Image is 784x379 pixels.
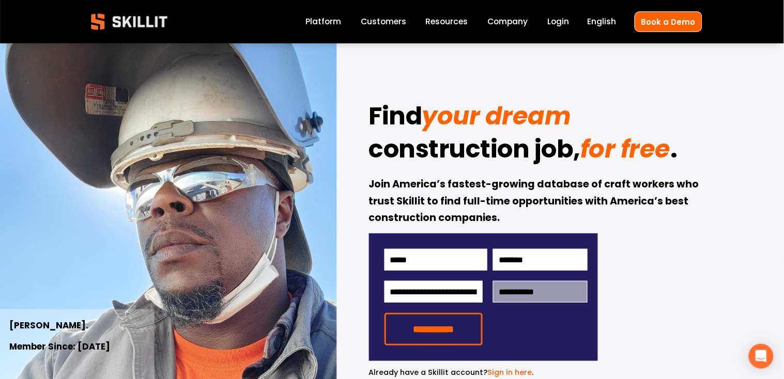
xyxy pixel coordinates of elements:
em: for free [580,132,670,166]
strong: . [671,130,678,172]
em: your dream [422,99,571,133]
p: . [369,367,598,378]
img: Skillit [82,6,176,37]
div: Open Intercom Messenger [749,344,774,369]
a: folder dropdown [426,15,468,29]
span: English [588,15,617,27]
a: Sign in here [488,367,532,377]
a: Platform [305,15,341,29]
strong: Find [369,97,422,139]
a: Company [488,15,528,29]
div: language picker [588,15,617,29]
a: Login [548,15,570,29]
strong: Join America’s fastest-growing database of craft workers who trust Skillit to find full-time oppo... [369,177,701,227]
strong: [PERSON_NAME]. [9,319,88,334]
span: Resources [426,15,468,27]
a: Customers [361,15,406,29]
span: Already have a Skillit account? [369,367,488,377]
strong: construction job, [369,130,581,172]
strong: Member Since: [DATE] [9,340,110,355]
a: Book a Demo [635,11,702,31]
